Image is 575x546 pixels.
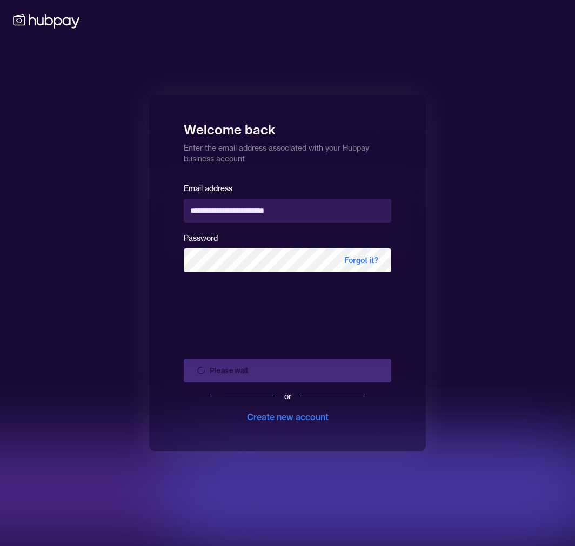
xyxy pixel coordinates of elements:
[247,410,329,423] div: Create new account
[331,248,391,272] span: Forgot it?
[184,233,218,243] label: Password
[184,114,391,138] h1: Welcome back
[184,184,232,193] label: Email address
[284,391,291,402] div: or
[184,138,391,164] p: Enter the email address associated with your Hubpay business account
